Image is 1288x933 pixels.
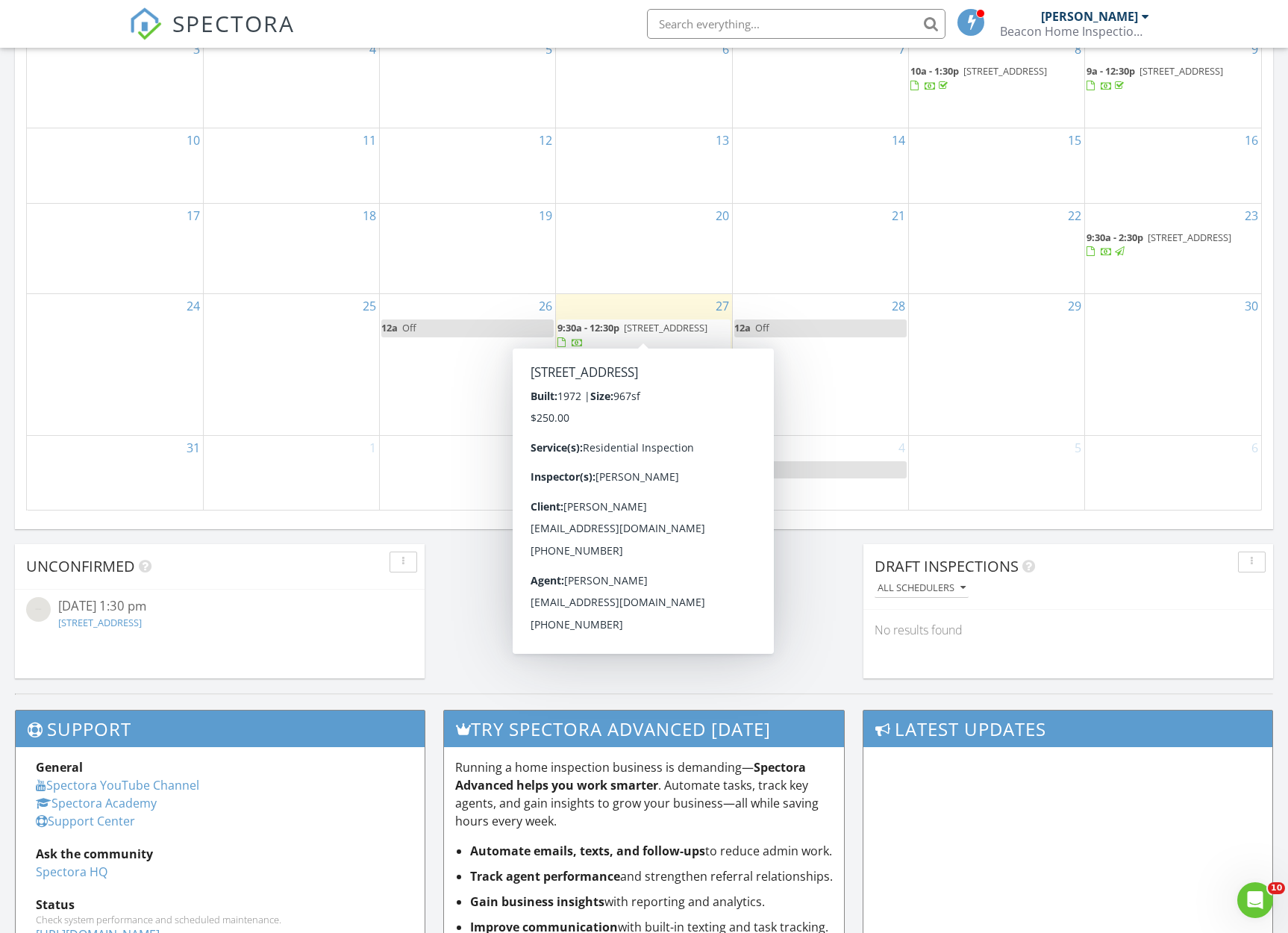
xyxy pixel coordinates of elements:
[1237,882,1273,918] iframe: Intercom live chat
[16,711,425,747] h3: Support
[755,321,769,334] span: Off
[908,128,1084,203] td: Go to August 15, 2025
[908,203,1084,294] td: Go to August 22, 2025
[569,370,606,382] div: Confirm
[557,355,601,368] span: 1:30p - 6p
[557,319,730,352] a: 9:30a - 12:30p [STREET_ADDRESS]
[203,37,379,128] td: Go to August 4, 2025
[1085,203,1261,294] td: Go to August 23, 2025
[470,893,604,910] strong: Gain business insights
[732,128,908,203] td: Go to August 14, 2025
[184,294,203,318] a: Go to August 24, 2025
[1087,64,1223,92] a: 9a - 12:30p [STREET_ADDRESS]
[36,777,199,793] a: Spectora YouTube Channel
[26,597,413,633] a: [DATE] 1:30 pm [STREET_ADDRESS]
[732,37,908,128] td: Go to August 7, 2025
[889,294,908,318] a: Go to August 28, 2025
[380,128,556,203] td: Go to August 12, 2025
[557,355,689,368] a: 1:30p - 6p [STREET_ADDRESS]
[27,128,203,203] td: Go to August 10, 2025
[380,435,556,509] td: Go to September 2, 2025
[1139,64,1223,78] span: [STREET_ADDRESS]
[27,37,203,128] td: Go to August 3, 2025
[36,864,107,880] a: Spectora HQ
[455,759,806,793] strong: Spectora Advanced helps you work smarter
[713,128,732,152] a: Go to August 13, 2025
[470,868,620,884] strong: Track agent performance
[889,204,908,228] a: Go to August 21, 2025
[543,37,555,61] a: Go to August 5, 2025
[963,64,1047,78] span: [STREET_ADDRESS]
[875,556,1019,576] span: Draft Inspections
[889,128,908,152] a: Go to August 14, 2025
[719,436,732,460] a: Go to September 3, 2025
[734,321,751,334] span: 12a
[129,20,295,52] a: SPECTORA
[557,321,707,349] a: 9:30a - 12:30p [STREET_ADDRESS]
[1072,37,1084,61] a: Go to August 8, 2025
[732,294,908,435] td: Go to August 28, 2025
[444,711,844,747] h3: Try spectora advanced [DATE]
[380,294,556,435] td: Go to August 26, 2025
[556,128,732,203] td: Go to August 13, 2025
[556,37,732,128] td: Go to August 6, 2025
[536,294,555,318] a: Go to August 26, 2025
[1242,204,1261,228] a: Go to August 23, 2025
[910,63,1083,95] a: 10a - 1:30p [STREET_ADDRESS]
[455,758,833,830] p: Running a home inspection business is demanding— . Automate tasks, track key agents, and gain ins...
[203,435,379,509] td: Go to September 1, 2025
[184,128,203,152] a: Go to August 10, 2025
[129,7,162,40] img: The Best Home Inspection Software - Spectora
[1087,231,1143,244] span: 9:30a - 2:30p
[36,795,157,811] a: Spectora Academy
[713,294,732,318] a: Go to August 27, 2025
[1087,229,1260,261] a: 9:30a - 2:30p [STREET_ADDRESS]
[624,321,707,334] span: [STREET_ADDRESS]
[556,203,732,294] td: Go to August 20, 2025
[203,294,379,435] td: Go to August 25, 2025
[366,436,379,460] a: Go to September 1, 2025
[543,436,555,460] a: Go to September 2, 2025
[908,294,1084,435] td: Go to August 29, 2025
[910,64,959,78] span: 10a - 1:30p
[381,321,398,334] span: 12a
[1065,294,1084,318] a: Go to August 29, 2025
[556,294,732,435] td: Go to August 27, 2025
[27,294,203,435] td: Go to August 24, 2025
[26,556,135,576] span: Unconfirmed
[755,463,769,476] span: Off
[1085,128,1261,203] td: Go to August 16, 2025
[203,203,379,294] td: Go to August 18, 2025
[1041,9,1138,24] div: [PERSON_NAME]
[895,436,908,460] a: Go to September 4, 2025
[1087,64,1135,78] span: 9a - 12:30p
[1065,128,1084,152] a: Go to August 15, 2025
[908,37,1084,128] td: Go to August 8, 2025
[732,435,908,509] td: Go to September 4, 2025
[380,37,556,128] td: Go to August 5, 2025
[863,610,1273,650] div: No results found
[1065,204,1084,228] a: Go to August 22, 2025
[27,203,203,294] td: Go to August 17, 2025
[470,843,705,859] strong: Automate emails, texts, and follow-ups
[1087,231,1231,258] a: 9:30a - 2:30p [STREET_ADDRESS]
[36,914,404,926] div: Check system performance and scheduled maintenance.
[1072,436,1084,460] a: Go to September 5, 2025
[470,893,833,911] li: with reporting and analytics.
[734,463,751,476] span: 12a
[1085,37,1261,128] td: Go to August 9, 2025
[184,436,203,460] a: Go to August 31, 2025
[36,759,83,776] strong: General
[36,896,404,914] div: Status
[908,435,1084,509] td: Go to September 5, 2025
[360,294,379,318] a: Go to August 25, 2025
[27,435,203,509] td: Go to August 31, 2025
[470,867,833,885] li: and strengthen referral relationships.
[895,37,908,61] a: Go to August 7, 2025
[1148,231,1231,244] span: [STREET_ADDRESS]
[366,37,379,61] a: Go to August 4, 2025
[557,369,606,384] a: Confirm
[203,128,379,203] td: Go to August 11, 2025
[863,711,1272,747] h3: Latest Updates
[647,9,945,39] input: Search everything...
